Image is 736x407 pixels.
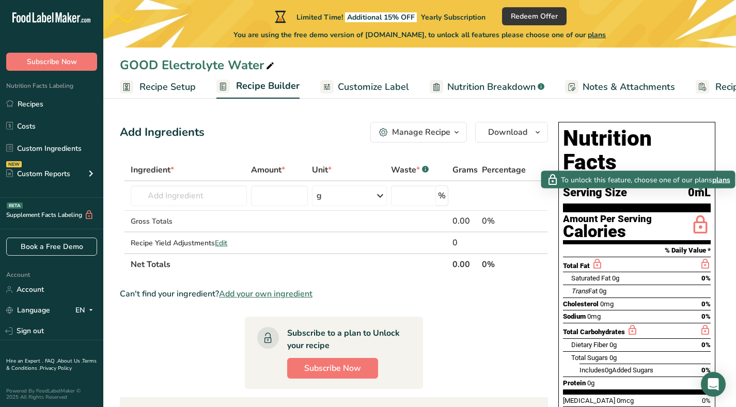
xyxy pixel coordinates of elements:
div: Custom Reports [6,168,70,179]
a: Book a Free Demo [6,238,97,256]
div: 0 [452,237,478,249]
div: Open Intercom Messenger [701,372,726,397]
span: 0g [605,366,612,374]
button: Manage Recipe [370,122,467,143]
div: NEW [6,161,22,167]
span: 0% [702,397,711,404]
span: 0% [701,300,711,308]
span: 0mg [587,312,601,320]
div: Calories [563,224,652,239]
span: Serving Size [563,186,627,199]
a: Language [6,301,50,319]
div: Waste [391,164,429,176]
span: Sodium [563,312,586,320]
button: Download [475,122,548,143]
button: Subscribe Now [6,53,97,71]
span: Saturated Fat [571,274,610,282]
span: Amount [251,164,285,176]
span: 0g [587,379,594,387]
a: Recipe Builder [216,74,300,99]
a: Terms & Conditions . [6,357,97,372]
span: Protein [563,379,586,387]
span: To unlock this feature, choose one of our plans [561,174,712,185]
button: Redeem Offer [502,7,567,25]
a: About Us . [57,357,82,365]
span: Notes & Attachments [583,80,675,94]
div: EN [75,304,97,317]
div: GOOD Electrolyte Water [120,56,276,74]
section: % Daily Value * [563,244,711,257]
a: Recipe Setup [120,75,196,99]
div: Subscribe to a plan to Unlock your recipe [287,327,402,352]
span: Subscribe Now [27,56,77,67]
span: You are using the free demo version of [DOMAIN_NAME], to unlock all features please choose one of... [233,29,606,40]
h1: Nutrition Facts [563,127,711,174]
div: Powered By FoodLabelMaker © 2025 All Rights Reserved [6,388,97,400]
span: 0mL [688,186,711,199]
span: Includes Added Sugars [580,366,653,374]
span: 0g [609,341,617,349]
span: Total Carbohydrates [563,328,625,336]
span: Download [488,126,527,138]
span: plans [712,174,730,185]
a: FAQ . [45,357,57,365]
a: Notes & Attachments [565,75,675,99]
span: 0% [701,274,711,282]
span: Edit [215,238,227,248]
span: Nutrition Breakdown [447,80,536,94]
div: Amount Per Serving [563,214,652,224]
span: Yearly Subscription [421,12,486,22]
a: Nutrition Breakdown [430,75,544,99]
span: Ingredient [131,164,174,176]
span: Total Fat [563,262,590,270]
span: plans [588,30,606,40]
span: [MEDICAL_DATA] [563,397,615,404]
span: Total Sugars [571,354,608,362]
div: Limited Time! [273,10,486,23]
div: 0.00 [452,215,478,227]
span: Customize Label [338,80,409,94]
button: Subscribe Now [287,358,378,379]
span: 0g [599,287,606,295]
span: Add your own ingredient [219,288,312,300]
div: Can't find your ingredient? [120,288,548,300]
span: Percentage [482,164,526,176]
span: 0% [701,341,711,349]
div: Gross Totals [131,216,247,227]
div: g [317,190,322,202]
span: 0g [612,274,619,282]
div: 0% [482,215,526,227]
span: Grams [452,164,478,176]
span: 0% [701,366,711,374]
a: Privacy Policy [40,365,72,372]
span: Cholesterol [563,300,599,308]
th: 0% [480,253,528,275]
span: Fat [571,287,598,295]
span: Redeem Offer [511,11,558,22]
span: 0% [701,312,711,320]
span: Recipe Setup [139,80,196,94]
span: Recipe Builder [236,79,300,93]
div: BETA [7,202,23,209]
span: Unit [312,164,332,176]
span: 0mg [600,300,614,308]
input: Add Ingredient [131,185,247,206]
div: Manage Recipe [392,126,450,138]
th: Net Totals [129,253,450,275]
span: 0mcg [617,397,634,404]
span: 0g [609,354,617,362]
a: Customize Label [320,75,409,99]
div: Recipe Yield Adjustments [131,238,247,248]
span: Subscribe Now [304,362,361,374]
i: Trans [571,287,588,295]
div: Add Ingredients [120,124,205,141]
span: Additional 15% OFF [345,12,417,22]
a: Hire an Expert . [6,357,43,365]
th: 0.00 [450,253,480,275]
span: Dietary Fiber [571,341,608,349]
